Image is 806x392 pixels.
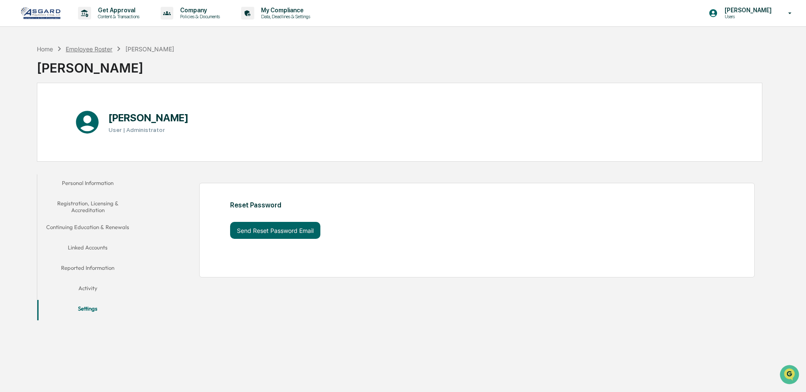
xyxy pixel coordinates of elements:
[108,126,189,133] h3: User | Administrator
[125,45,174,53] div: [PERSON_NAME]
[779,364,802,387] iframe: Open customer support
[37,174,139,321] div: secondary tabs example
[29,73,107,80] div: We're available if you need us!
[91,7,144,14] p: Get Approval
[37,239,139,259] button: Linked Accounts
[173,14,224,20] p: Policies & Documents
[20,7,61,20] img: logo
[37,195,139,219] button: Registration, Licensing & Accreditation
[61,108,68,115] div: 🗄️
[17,123,53,132] span: Data Lookup
[17,107,55,115] span: Preclearance
[37,280,139,300] button: Activity
[37,53,174,76] div: [PERSON_NAME]
[718,14,776,20] p: Users
[144,67,154,78] button: Start new chat
[8,65,24,80] img: 1746055101610-c473b297-6a78-478c-a979-82029cc54cd1
[5,120,57,135] a: 🔎Data Lookup
[254,7,314,14] p: My Compliance
[37,259,139,280] button: Reported Information
[70,107,105,115] span: Attestations
[230,222,320,239] button: Send Reset Password Email
[66,45,112,53] div: Employee Roster
[29,65,139,73] div: Start new chat
[254,14,314,20] p: Data, Deadlines & Settings
[37,218,139,239] button: Continuing Education & Renewals
[91,14,144,20] p: Content & Transactions
[718,7,776,14] p: [PERSON_NAME]
[8,18,154,31] p: How can we help?
[8,108,15,115] div: 🖐️
[5,104,58,119] a: 🖐️Preclearance
[60,143,103,150] a: Powered byPylon
[84,144,103,150] span: Pylon
[173,7,224,14] p: Company
[8,124,15,131] div: 🔎
[37,300,139,320] button: Settings
[108,112,189,124] h1: [PERSON_NAME]
[37,174,139,195] button: Personal Information
[37,45,53,53] div: Home
[58,104,108,119] a: 🗄️Attestations
[230,201,625,209] div: Reset Password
